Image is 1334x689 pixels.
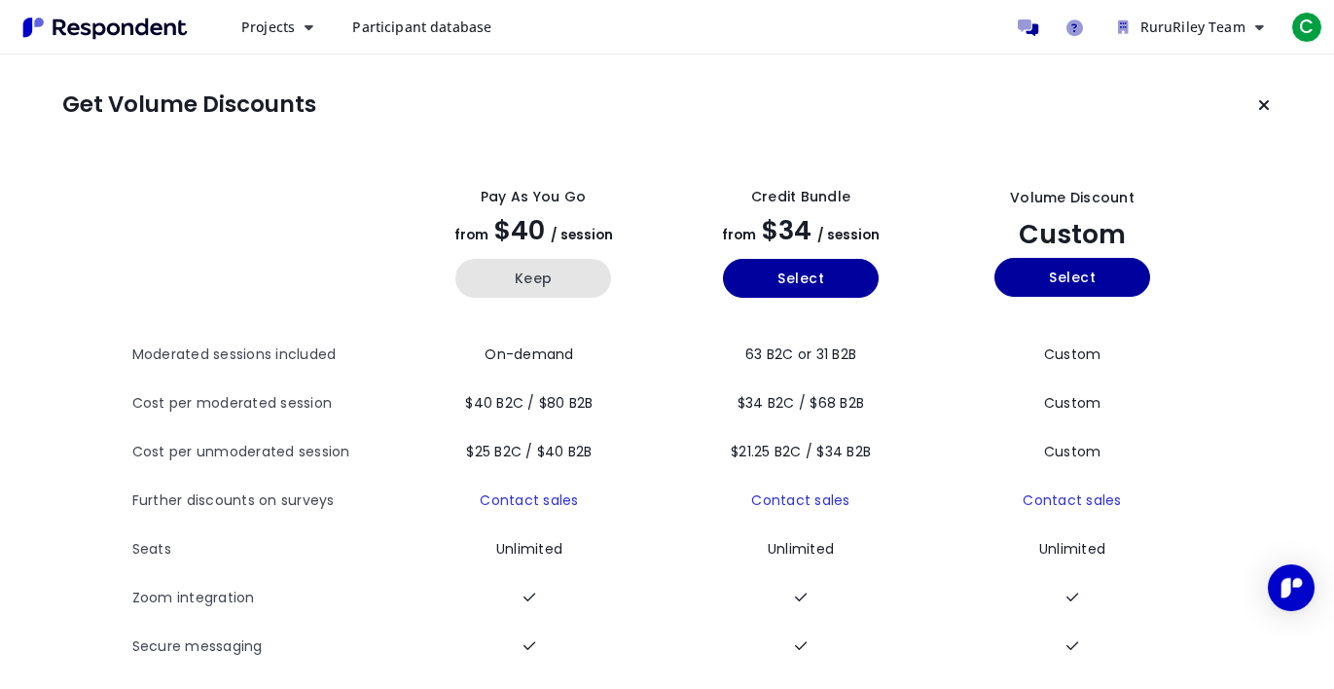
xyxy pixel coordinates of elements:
[1039,539,1105,559] span: Unlimited
[722,226,756,244] span: from
[337,10,507,45] a: Participant database
[751,187,850,207] div: Credit Bundle
[132,428,400,477] th: Cost per unmoderated session
[226,10,329,45] button: Projects
[16,12,195,44] img: Respondent
[132,477,400,526] th: Further discounts on surveys
[745,344,856,364] span: 63 B2C or 31 B2B
[751,490,849,510] a: Contact sales
[62,91,316,119] h1: Get Volume Discounts
[723,259,879,298] button: Select yearly basic plan
[1244,86,1283,125] button: Keep current plan
[480,490,578,510] a: Contact sales
[738,393,864,413] span: $34 B2C / $68 B2B
[132,526,400,574] th: Seats
[485,344,573,364] span: On-demand
[817,226,880,244] span: / session
[1044,344,1101,364] span: Custom
[454,226,488,244] span: from
[1268,564,1315,611] div: Open Intercom Messenger
[1009,8,1048,47] a: Message participants
[132,623,400,671] th: Secure messaging
[494,212,545,248] span: $40
[1102,10,1280,45] button: RuruRiley Team
[994,258,1150,297] button: Select yearly custom_static plan
[1044,393,1101,413] span: Custom
[762,212,811,248] span: $34
[1044,442,1101,461] span: Custom
[1291,12,1322,43] span: C
[1056,8,1095,47] a: Help and support
[465,393,593,413] span: $40 B2C / $80 B2B
[132,331,400,380] th: Moderated sessions included
[1019,216,1126,252] span: Custom
[132,380,400,428] th: Cost per moderated session
[1140,18,1245,36] span: RuruRiley Team
[352,18,491,36] span: Participant database
[241,18,295,36] span: Projects
[466,442,592,461] span: $25 B2C / $40 B2B
[1010,188,1135,208] div: Volume Discount
[132,574,400,623] th: Zoom integration
[731,442,871,461] span: $21.25 B2C / $34 B2B
[1023,490,1121,510] a: Contact sales
[551,226,613,244] span: / session
[496,539,562,559] span: Unlimited
[455,259,611,298] button: Keep current yearly payg plan
[768,539,834,559] span: Unlimited
[481,187,586,207] div: Pay as you go
[1287,10,1326,45] button: C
